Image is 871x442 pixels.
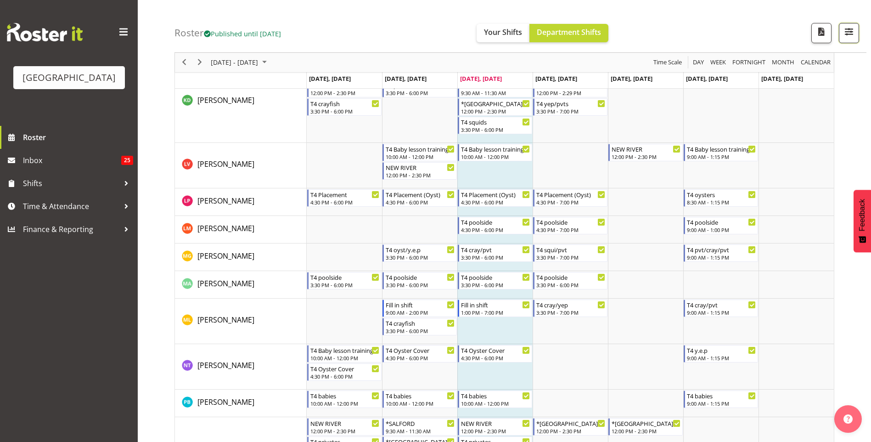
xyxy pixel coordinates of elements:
button: Download a PDF of the roster according to the set date range. [811,23,832,43]
span: Month [771,57,795,68]
div: T4 Placement (Oyst) [386,190,455,199]
div: Phoenix Gutteridge"s event - NEW RIVER Begin From Monday, October 6, 2025 at 12:00:00 PM GMT+13:0... [307,418,382,436]
a: [PERSON_NAME] [197,397,254,408]
div: Lily McDowall"s event - T4 poolside Begin From Saturday, October 11, 2025 at 9:00:00 AM GMT+13:00... [684,217,758,234]
div: 3:30 PM - 6:00 PM [461,254,530,261]
div: Mark Lieshout"s event - T4 cray/yep Begin From Thursday, October 9, 2025 at 3:30:00 PM GMT+13:00 ... [533,300,607,317]
button: Previous [178,57,191,68]
div: Lily McDowall"s event - T4 poolside Begin From Thursday, October 9, 2025 at 4:30:00 PM GMT+13:00 ... [533,217,607,234]
td: Libby Pawley resource [175,188,307,216]
div: T4 crayfish [310,99,379,108]
span: [DATE], [DATE] [611,74,652,83]
div: T4 poolside [536,217,605,227]
div: Libby Pawley"s event - T4 Placement (Oyst) Begin From Tuesday, October 7, 2025 at 4:30:00 PM GMT+... [382,189,457,207]
div: Fill in shift [386,300,455,309]
div: Phoenix Gutteridge"s event - NEW RIVER Begin From Wednesday, October 8, 2025 at 12:00:00 PM GMT+1... [458,418,532,436]
td: Lily McDowall resource [175,216,307,244]
div: 10:00 AM - 12:00 PM [461,400,530,407]
div: Maree Ayto"s event - T4 poolside Begin From Wednesday, October 8, 2025 at 3:30:00 PM GMT+13:00 En... [458,272,532,289]
span: Time Scale [652,57,683,68]
div: Lily McDowall"s event - T4 poolside Begin From Wednesday, October 8, 2025 at 4:30:00 PM GMT+13:00... [458,217,532,234]
td: Lara Von Fintel resource [175,143,307,188]
div: T4 babies [687,391,756,400]
div: NEW RIVER [461,419,530,428]
div: Phoenix Gutteridge"s event - *NEW RIVER Begin From Thursday, October 9, 2025 at 12:00:00 PM GMT+1... [533,418,607,436]
a: [PERSON_NAME] [197,250,254,261]
a: [PERSON_NAME] [197,195,254,206]
div: T4 poolside [687,217,756,227]
div: previous period [176,53,192,72]
div: Kaelah Dondero"s event - T4 yep/pvts Begin From Thursday, October 9, 2025 at 3:30:00 PM GMT+13:00... [533,98,607,116]
span: Finance & Reporting [23,222,119,236]
div: T4 oysters [687,190,756,199]
div: T4 oyst/y.e.p [386,245,455,254]
div: NEW RIVER [386,163,455,172]
div: 12:00 PM - 2:30 PM [386,171,455,179]
div: T4 Oyster Cover [461,346,530,355]
div: T4 squids [461,117,530,126]
div: T4 cray/pvt [687,300,756,309]
div: Nakita Tuuta"s event - T4 Baby lesson training Begin From Monday, October 6, 2025 at 10:00:00 AM ... [307,345,382,363]
span: [DATE], [DATE] [535,74,577,83]
div: 10:00 AM - 12:00 PM [461,153,530,160]
div: T4 Baby lesson training [386,144,455,153]
div: 12:00 PM - 2:29 PM [536,89,605,96]
div: 9:00 AM - 1:15 PM [687,400,756,407]
div: 3:30 PM - 7:00 PM [536,309,605,316]
div: Maia Garrett"s event - T4 cray/pvt Begin From Wednesday, October 8, 2025 at 3:30:00 PM GMT+13:00 ... [458,244,532,262]
div: 3:30 PM - 6:00 PM [386,281,455,289]
span: [PERSON_NAME] [197,196,254,206]
div: Penny Barnsdale"s event - T4 babies Begin From Monday, October 6, 2025 at 10:00:00 AM GMT+13:00 E... [307,391,382,408]
span: [DATE] - [DATE] [210,57,259,68]
div: T4 cray/yep [536,300,605,309]
div: Lara Von Fintel"s event - T4 Baby lesson training Begin From Wednesday, October 8, 2025 at 10:00:... [458,144,532,161]
div: 4:30 PM - 6:00 PM [310,198,379,206]
td: Kaelah Dondero resource [175,61,307,143]
button: Department Shifts [529,24,608,42]
span: Your Shifts [484,27,522,37]
span: Department Shifts [537,27,601,37]
span: [PERSON_NAME] [197,223,254,233]
div: T4 Baby lesson training [310,346,379,355]
div: 3:30 PM - 6:00 PM [461,126,530,133]
button: Next [194,57,206,68]
span: Roster [23,130,133,144]
span: [PERSON_NAME] [197,159,254,169]
div: Kaelah Dondero"s event - T4 squids Begin From Wednesday, October 8, 2025 at 3:30:00 PM GMT+13:00 ... [458,117,532,134]
div: T4 Oyster Cover [310,364,379,373]
div: T4 y.e.p [687,346,756,355]
div: 12:00 PM - 2:30 PM [612,427,680,435]
div: 3:30 PM - 6:00 PM [536,281,605,289]
span: Day [692,57,705,68]
div: Lara Von Fintel"s event - NEW RIVER Begin From Tuesday, October 7, 2025 at 12:00:00 PM GMT+13:00 ... [382,162,457,180]
button: Month [799,57,832,68]
div: *[GEOGRAPHIC_DATA] [612,419,680,428]
h4: Roster [174,28,281,38]
a: [PERSON_NAME] [197,159,254,170]
div: Maree Ayto"s event - T4 poolside Begin From Thursday, October 9, 2025 at 3:30:00 PM GMT+13:00 End... [533,272,607,289]
div: 4:30 PM - 6:00 PM [310,373,379,380]
div: NEW RIVER [612,144,680,153]
div: 10:00 AM - 12:00 PM [310,400,379,407]
div: 3:30 PM - 6:00 PM [386,327,455,334]
div: 10:00 AM - 12:00 PM [386,153,455,160]
div: 1:00 PM - 7:00 PM [461,309,530,316]
div: Kaelah Dondero"s event - *NEW RIVER Begin From Wednesday, October 8, 2025 at 12:00:00 PM GMT+13:0... [458,98,532,116]
div: Lara Von Fintel"s event - T4 Baby lesson training Begin From Saturday, October 11, 2025 at 9:00:0... [684,144,758,161]
div: Penny Barnsdale"s event - T4 babies Begin From Tuesday, October 7, 2025 at 10:00:00 AM GMT+13:00 ... [382,391,457,408]
td: Mark Lieshout resource [175,299,307,344]
a: [PERSON_NAME] [197,360,254,371]
button: Filter Shifts [839,23,859,43]
a: [PERSON_NAME] [197,278,254,289]
td: Penny Barnsdale resource [175,390,307,417]
div: 12:00 PM - 2:30 PM [310,427,379,435]
span: 25 [121,156,133,165]
div: 3:30 PM - 6:00 PM [310,281,379,289]
button: Fortnight [731,57,767,68]
img: help-xxl-2.png [843,414,853,424]
span: Time & Attendance [23,199,119,213]
td: Nakita Tuuta resource [175,344,307,390]
button: October 2025 [209,57,271,68]
td: Maree Ayto resource [175,271,307,299]
div: 12:00 PM - 2:30 PM [536,427,605,435]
